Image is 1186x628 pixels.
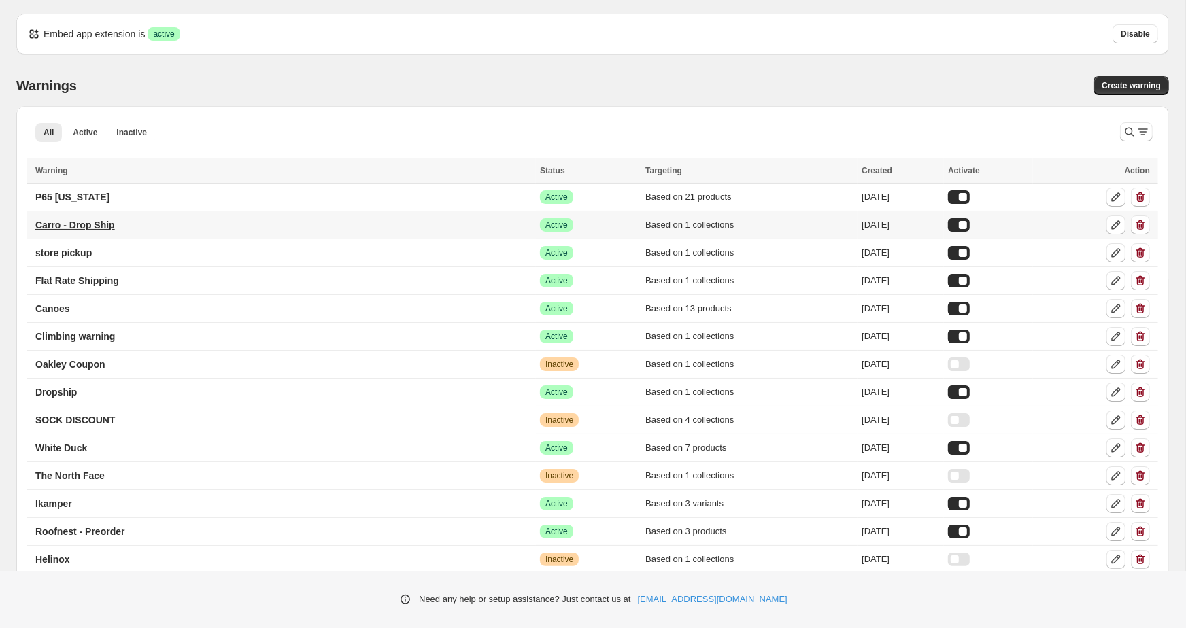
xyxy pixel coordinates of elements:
button: Disable [1113,24,1158,43]
span: All [44,127,54,138]
a: [EMAIL_ADDRESS][DOMAIN_NAME] [638,593,787,606]
div: [DATE] [862,246,940,260]
span: Status [540,166,565,175]
p: SOCK DISCOUNT [35,413,115,427]
div: Based on 13 products [645,302,853,315]
span: Active [545,387,568,398]
span: Create warning [1102,80,1161,91]
p: P65 [US_STATE] [35,190,109,204]
span: Inactive [545,359,573,370]
p: Embed app extension is [44,27,145,41]
div: Based on 1 collections [645,553,853,566]
div: [DATE] [862,218,940,232]
a: SOCK DISCOUNT [27,409,123,431]
div: Based on 1 collections [645,385,853,399]
a: Ikamper [27,493,80,514]
div: Based on 4 collections [645,413,853,427]
a: Create warning [1094,76,1169,95]
span: Active [545,275,568,286]
p: Flat Rate Shipping [35,274,119,287]
span: Activate [948,166,980,175]
p: Climbing warning [35,330,115,343]
div: [DATE] [862,497,940,510]
a: Roofnest - Preorder [27,521,133,542]
span: Inactive [545,470,573,481]
button: Search and filter results [1120,122,1153,141]
p: Dropship [35,385,77,399]
a: store pickup [27,242,100,264]
div: Based on 3 products [645,525,853,538]
div: [DATE] [862,441,940,455]
p: White Duck [35,441,87,455]
div: [DATE] [862,190,940,204]
p: Roofnest - Preorder [35,525,124,538]
div: Based on 7 products [645,441,853,455]
p: Canoes [35,302,70,315]
p: The North Face [35,469,105,483]
div: [DATE] [862,330,940,343]
span: Action [1125,166,1150,175]
span: Active [545,498,568,509]
div: Based on 1 collections [645,246,853,260]
span: Active [545,247,568,258]
div: [DATE] [862,385,940,399]
span: Active [545,442,568,453]
p: Oakley Coupon [35,357,105,371]
div: [DATE] [862,413,940,427]
p: Helinox [35,553,70,566]
p: Ikamper [35,497,72,510]
div: Based on 3 variants [645,497,853,510]
a: Dropship [27,381,85,403]
span: Targeting [645,166,682,175]
div: Based on 1 collections [645,357,853,371]
div: [DATE] [862,274,940,287]
h2: Warnings [16,77,77,94]
span: Active [545,331,568,342]
div: [DATE] [862,357,940,371]
div: [DATE] [862,553,940,566]
div: [DATE] [862,469,940,483]
div: Based on 1 collections [645,274,853,287]
div: Based on 1 collections [645,218,853,232]
a: Canoes [27,298,78,319]
span: Warning [35,166,68,175]
span: Active [545,192,568,203]
div: Based on 1 collections [645,330,853,343]
p: Carro - Drop Ship [35,218,115,232]
a: Carro - Drop Ship [27,214,123,236]
div: [DATE] [862,525,940,538]
span: Created [862,166,892,175]
div: Based on 1 collections [645,469,853,483]
span: Inactive [116,127,147,138]
span: Active [545,220,568,230]
a: The North Face [27,465,113,487]
p: store pickup [35,246,92,260]
span: Disable [1121,29,1150,39]
span: Active [73,127,97,138]
a: P65 [US_STATE] [27,186,118,208]
span: Active [545,303,568,314]
a: Climbing warning [27,326,123,347]
span: Inactive [545,415,573,425]
span: Active [545,526,568,537]
div: Based on 21 products [645,190,853,204]
a: Helinox [27,548,78,570]
div: [DATE] [862,302,940,315]
span: Inactive [545,554,573,565]
a: Oakley Coupon [27,353,114,375]
a: White Duck [27,437,95,459]
a: Flat Rate Shipping [27,270,127,292]
span: active [153,29,174,39]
